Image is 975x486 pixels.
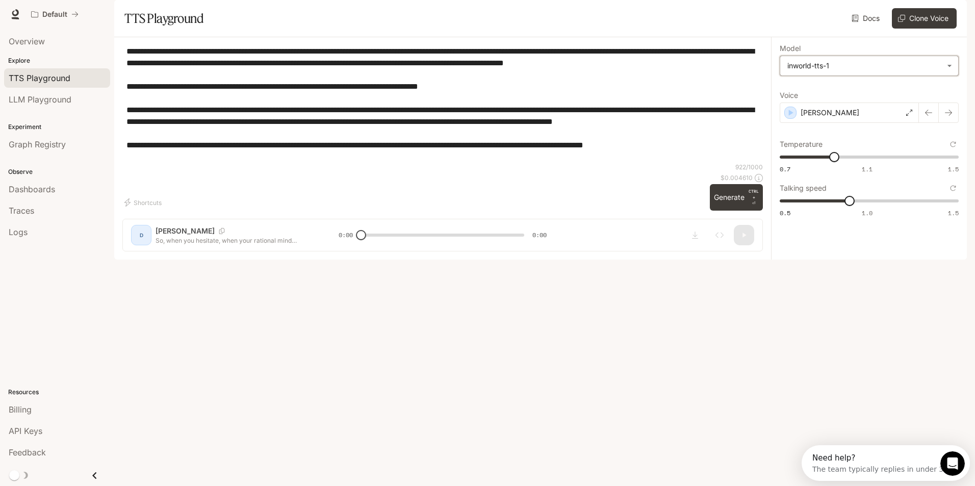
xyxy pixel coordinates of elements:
[801,108,859,118] p: [PERSON_NAME]
[11,9,146,17] div: Need help?
[27,4,83,24] button: All workspaces
[780,209,790,217] span: 0.5
[780,92,798,99] p: Voice
[710,184,763,211] button: GenerateCTRL +⏎
[42,10,67,19] p: Default
[124,8,203,29] h1: TTS Playground
[940,451,965,476] iframe: Intercom live chat
[780,56,958,75] div: inworld-tts-1
[749,188,759,200] p: CTRL +
[947,183,959,194] button: Reset to default
[862,165,873,173] span: 1.1
[948,209,959,217] span: 1.5
[787,61,942,71] div: inworld-tts-1
[780,45,801,52] p: Model
[850,8,884,29] a: Docs
[892,8,957,29] button: Clone Voice
[749,188,759,207] p: ⏎
[4,4,176,32] div: Open Intercom Messenger
[11,17,146,28] div: The team typically replies in under 3h
[122,194,166,211] button: Shortcuts
[780,185,827,192] p: Talking speed
[780,141,823,148] p: Temperature
[947,139,959,150] button: Reset to default
[862,209,873,217] span: 1.0
[780,165,790,173] span: 0.7
[802,445,970,481] iframe: Intercom live chat discovery launcher
[948,165,959,173] span: 1.5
